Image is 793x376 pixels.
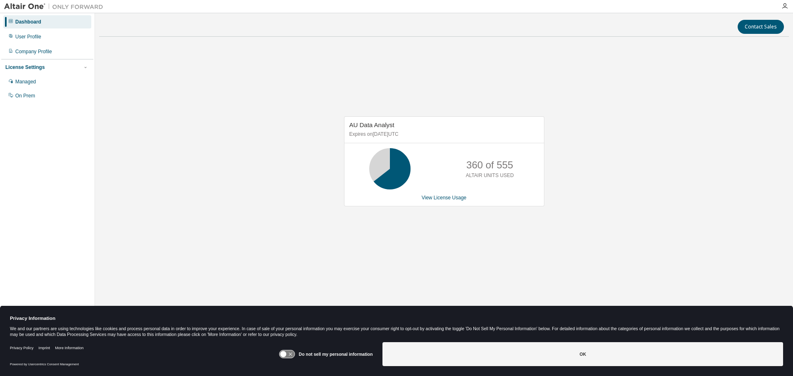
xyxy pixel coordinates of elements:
[15,19,41,25] div: Dashboard
[5,64,45,71] div: License Settings
[466,158,513,172] p: 360 of 555
[738,20,784,34] button: Contact Sales
[349,121,394,128] span: AU Data Analyst
[4,2,107,11] img: Altair One
[15,92,35,99] div: On Prem
[15,48,52,55] div: Company Profile
[466,172,514,179] p: ALTAIR UNITS USED
[349,131,537,138] p: Expires on [DATE] UTC
[15,33,41,40] div: User Profile
[15,78,36,85] div: Managed
[422,195,467,201] a: View License Usage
